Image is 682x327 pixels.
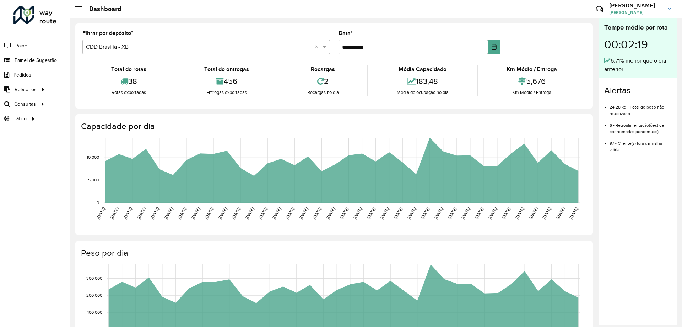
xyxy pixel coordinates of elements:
[339,29,353,37] label: Data
[190,206,201,220] text: [DATE]
[86,276,102,281] text: 300,000
[280,89,366,96] div: Recargas no dia
[96,206,106,220] text: [DATE]
[84,89,173,96] div: Rotas exportadas
[231,206,241,220] text: [DATE]
[298,206,309,220] text: [DATE]
[528,206,538,220] text: [DATE]
[258,206,268,220] text: [DATE]
[97,200,99,205] text: 0
[480,89,584,96] div: Km Médio / Entrega
[569,206,579,220] text: [DATE]
[480,65,584,74] div: Km Médio / Entrega
[460,206,471,220] text: [DATE]
[285,206,295,220] text: [DATE]
[393,206,403,220] text: [DATE]
[123,206,133,220] text: [DATE]
[592,1,607,17] a: Contato Rápido
[177,74,276,89] div: 456
[315,43,321,51] span: Clear all
[604,85,671,96] h4: Alertas
[87,155,99,159] text: 10,000
[609,2,662,9] h3: [PERSON_NAME]
[280,74,366,89] div: 2
[604,57,671,74] div: 6,71% menor que o dia anterior
[420,206,430,220] text: [DATE]
[13,115,27,122] span: Tático
[433,206,444,220] text: [DATE]
[177,89,276,96] div: Entregas exportadas
[610,117,671,135] li: 6 - Retroalimentação(ões) de coordenadas pendente(s)
[109,206,119,220] text: [DATE]
[488,40,500,54] button: Choose Date
[379,206,390,220] text: [DATE]
[366,206,376,220] text: [DATE]
[511,2,585,21] div: Críticas? Dúvidas? Elogios? Sugestões? Entre em contato conosco!
[136,206,146,220] text: [DATE]
[352,206,363,220] text: [DATE]
[480,74,584,89] div: 5,676
[487,206,498,220] text: [DATE]
[515,206,525,220] text: [DATE]
[542,206,552,220] text: [DATE]
[84,74,173,89] div: 38
[244,206,255,220] text: [DATE]
[406,206,417,220] text: [DATE]
[370,74,475,89] div: 183,48
[163,206,173,220] text: [DATE]
[177,206,187,220] text: [DATE]
[13,71,31,79] span: Pedidos
[325,206,336,220] text: [DATE]
[501,206,511,220] text: [DATE]
[271,206,282,220] text: [DATE]
[86,293,102,297] text: 200,000
[604,32,671,57] div: 00:02:19
[150,206,160,220] text: [DATE]
[447,206,457,220] text: [DATE]
[604,23,671,32] div: Tempo médio por rota
[84,65,173,74] div: Total de rotas
[15,42,28,49] span: Painel
[370,89,475,96] div: Média de ocupação no dia
[370,65,475,74] div: Média Capacidade
[87,310,102,315] text: 100,000
[312,206,322,220] text: [DATE]
[555,206,565,220] text: [DATE]
[82,29,133,37] label: Filtrar por depósito
[280,65,366,74] div: Recargas
[474,206,484,220] text: [DATE]
[81,248,586,258] h4: Peso por dia
[609,9,662,16] span: [PERSON_NAME]
[14,100,36,108] span: Consultas
[204,206,214,220] text: [DATE]
[15,86,37,93] span: Relatórios
[610,99,671,117] li: 24,28 kg - Total de peso não roteirizado
[15,57,57,64] span: Painel de Sugestão
[82,5,121,13] h2: Dashboard
[81,121,586,132] h4: Capacidade por dia
[88,178,99,182] text: 5,000
[339,206,349,220] text: [DATE]
[610,135,671,153] li: 97 - Cliente(s) fora da malha viária
[217,206,228,220] text: [DATE]
[177,65,276,74] div: Total de entregas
